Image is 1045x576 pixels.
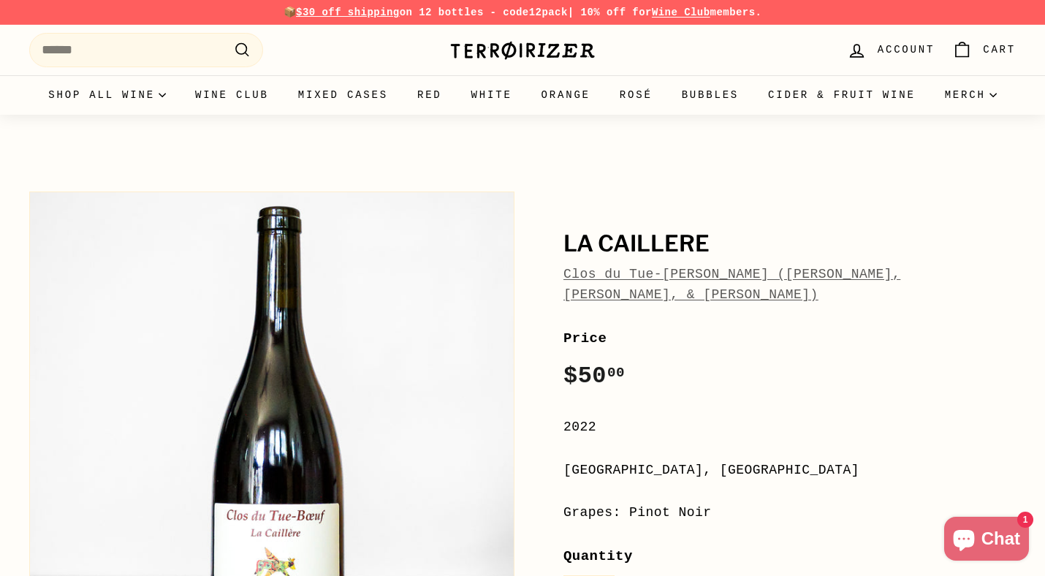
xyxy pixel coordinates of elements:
[930,75,1011,115] summary: Merch
[607,365,625,381] sup: 00
[529,7,568,18] strong: 12pack
[878,42,935,58] span: Account
[563,502,1016,523] div: Grapes: Pinot Noir
[983,42,1016,58] span: Cart
[563,327,1016,349] label: Price
[563,267,900,303] a: Clos du Tue-[PERSON_NAME] ([PERSON_NAME], [PERSON_NAME], & [PERSON_NAME])
[403,75,457,115] a: Red
[457,75,527,115] a: White
[563,545,1016,567] label: Quantity
[943,29,1025,72] a: Cart
[838,29,943,72] a: Account
[563,363,625,390] span: $50
[563,417,1016,438] div: 2022
[652,7,710,18] a: Wine Club
[180,75,284,115] a: Wine Club
[563,232,1016,257] h1: La Caillere
[940,517,1033,564] inbox-online-store-chat: Shopify online store chat
[753,75,930,115] a: Cider & Fruit Wine
[667,75,753,115] a: Bubbles
[605,75,667,115] a: Rosé
[527,75,605,115] a: Orange
[563,460,1016,481] div: [GEOGRAPHIC_DATA], [GEOGRAPHIC_DATA]
[296,7,400,18] span: $30 off shipping
[29,4,1016,20] p: 📦 on 12 bottles - code | 10% off for members.
[34,75,180,115] summary: Shop all wine
[284,75,403,115] a: Mixed Cases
